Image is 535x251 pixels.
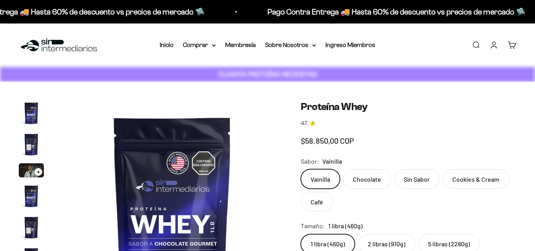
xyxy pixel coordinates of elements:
[19,101,44,126] img: Proteína Whey
[19,215,44,242] button: Ir al artículo 5
[19,184,44,211] button: Ir al artículo 4
[328,221,363,231] span: 1 libra (460g)
[218,70,317,78] strong: CUANTA PROTEÍNA NECESITAS
[160,42,174,48] a: Inicio
[267,5,526,18] p: Pago Contra Entrega 🚚 Hasta 60% de descuento vs precios de mercado 🛸
[19,215,44,240] img: Proteína Whey
[19,132,44,159] button: Ir al artículo 2
[301,221,325,231] legend: Tamaño:
[301,119,307,128] span: 4.7
[301,134,354,147] sale-price: $58.850,00 COP
[183,40,216,50] summary: Comprar
[19,163,44,180] button: Ir al artículo 3
[301,101,516,113] h1: Proteína Whey
[265,40,316,50] summary: Sobre Nosotros
[301,156,319,166] legend: Sabor:
[322,156,342,166] span: Vainilla
[325,42,375,48] a: Ingreso Miembros
[19,101,44,128] button: Ir al artículo 1
[19,184,44,209] img: Proteína Whey
[19,132,44,157] img: Proteína Whey
[225,42,256,48] a: Membresía
[301,119,516,128] a: 4.74.7 de 5.0 estrellas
